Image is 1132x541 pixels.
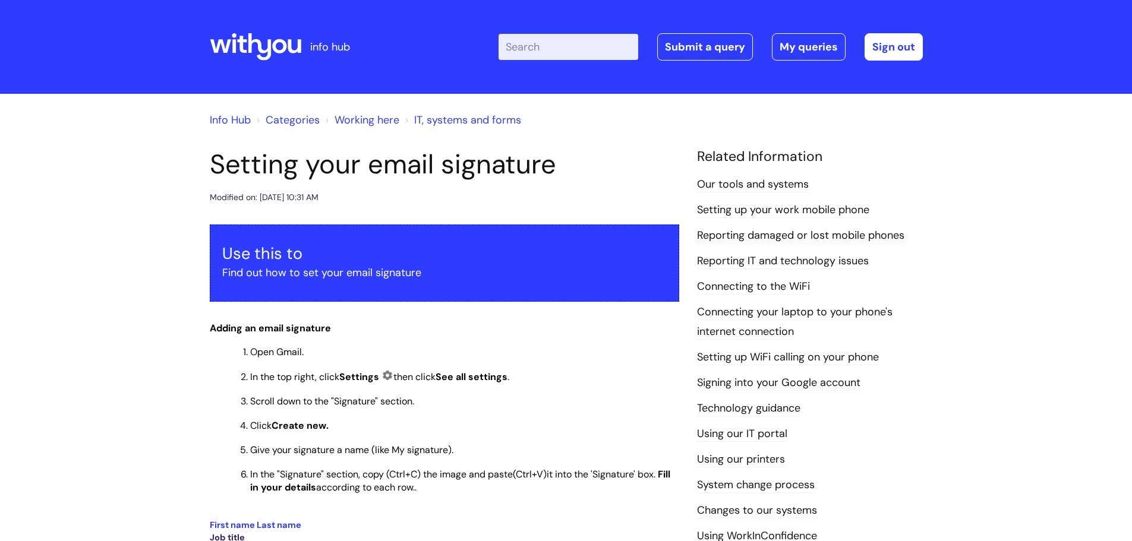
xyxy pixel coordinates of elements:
[499,33,923,61] div: | -
[310,37,350,56] p: info hub
[250,468,670,493] span: In the "Signature" section, c according to each row..
[865,33,923,61] a: Sign out
[697,503,817,518] a: Changes to our systems
[436,371,507,383] span: See all settings
[210,148,679,181] h1: Setting your email signature
[697,350,879,365] a: Setting up WiFi calling on your phone
[266,113,320,127] a: Categories
[210,322,331,334] span: Adding an email signature
[222,263,667,282] p: Find out how to set your email signature
[697,426,787,442] a: Using our IT portal
[250,371,381,383] span: In the top right, click
[210,519,301,531] span: First name Last name
[222,244,667,263] h3: Use this to
[697,177,809,192] a: Our tools and systems
[210,113,251,127] a: Info Hub
[254,110,320,129] li: Solution home
[697,305,893,339] a: Connecting your laptop to your phone's internet connection
[210,190,319,205] div: Modified on: [DATE] 10:31 AM
[250,346,304,358] span: Open Gmail.
[499,34,638,60] input: Search
[250,468,670,493] strong: Fill in your details
[250,444,453,456] span: Give your signature a name (like My signature).
[657,33,753,61] a: Submit a query
[393,371,436,383] span: then click
[513,468,547,480] span: (Ctrl+V)
[402,110,521,129] li: IT, systems and forms
[697,203,869,218] a: Setting up your work mobile phone
[697,452,785,467] a: Using our printers
[697,375,860,391] a: Signing into your Google account
[697,279,810,295] a: Connecting to the WiFi
[323,110,399,129] li: Working here
[772,33,846,61] a: My queries
[250,395,414,407] span: Scroll down to the "Signature" section.
[697,477,815,493] a: System change process
[335,113,399,127] a: Working here
[339,371,379,383] strong: Settings
[381,369,393,381] img: Settings
[507,371,509,383] span: .
[697,401,800,416] a: Technology guidance
[272,419,329,432] span: Create new.
[697,228,904,243] a: Reporting damaged or lost mobile phones
[368,468,513,480] span: opy (Ctrl+C) the image and paste
[697,254,869,269] a: Reporting IT and technology issues
[547,468,655,480] span: it into the 'Signature' box.
[697,148,923,165] h4: Related Information
[250,419,272,432] span: Click
[414,113,521,127] a: IT, systems and forms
